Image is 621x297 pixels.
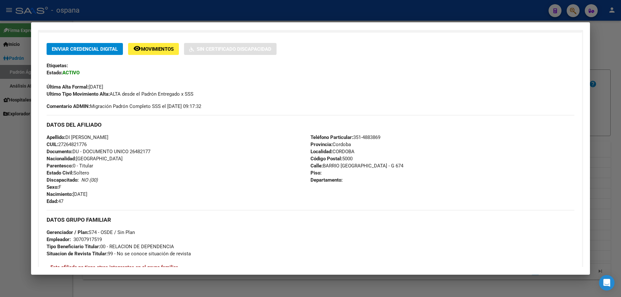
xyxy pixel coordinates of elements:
[47,237,71,242] strong: Empleador:
[310,156,353,162] span: 5000
[310,134,353,140] strong: Teléfono Particular:
[52,46,118,52] span: Enviar Credencial Digital
[47,103,201,110] span: Migración Padrón Completo SSS el [DATE] 09:17:32
[47,191,87,197] span: [DATE]
[47,216,574,223] h3: DATOS GRUPO FAMILIAR
[47,70,62,76] strong: Estado:
[47,163,93,169] span: 0 - Titular
[47,156,76,162] strong: Nacionalidad:
[39,33,582,293] div: Datos de Empadronamiento
[47,149,150,154] span: DU - DOCUMENTO UNICO 26482177
[310,149,354,154] span: CORDOBA
[133,45,141,52] mat-icon: remove_red_eye
[141,46,174,52] span: Movimientos
[47,63,68,69] strong: Etiquetas:
[47,184,61,190] span: F
[47,177,79,183] strong: Discapacitado:
[310,134,380,140] span: 351-4883869
[47,198,58,204] strong: Edad:
[47,134,65,140] strong: Apellido:
[310,156,342,162] strong: Código Postal:
[47,264,574,271] h4: --Este afiliado no tiene otros integrantes en el grupo familiar--
[184,43,277,55] button: Sin Certificado Discapacidad
[310,163,403,169] span: BARRIO [GEOGRAPHIC_DATA] - G 674
[47,91,110,97] strong: Ultimo Tipo Movimiento Alta:
[47,251,191,257] span: 99 - No se conoce situación de revista
[47,229,89,235] strong: Gerenciador / Plan:
[47,170,73,176] strong: Estado Civil:
[47,43,123,55] button: Enviar Credencial Digital
[81,177,98,183] i: NO (00)
[310,170,321,176] strong: Piso:
[47,229,135,235] span: S74 - OSDE / Sin Plan
[47,103,90,109] strong: Comentario ADMIN:
[73,236,102,243] div: 30707917519
[47,142,58,147] strong: CUIL:
[47,244,100,249] strong: Tipo Beneficiario Titular:
[47,170,89,176] span: Soltero
[47,84,89,90] strong: Última Alta Formal:
[310,163,323,169] strong: Calle:
[310,142,332,147] strong: Provincia:
[47,121,574,128] h3: DATOS DEL AFILIADO
[47,91,193,97] span: ALTA desde el Padrón Entregado x SSS
[47,134,108,140] span: DI [PERSON_NAME]
[47,163,73,169] strong: Parentesco:
[599,275,615,291] div: Open Intercom Messenger
[47,244,174,249] span: 00 - RELACION DE DEPENDENCIA
[47,142,87,147] span: 27264821776
[310,149,332,154] strong: Localidad:
[310,177,343,183] strong: Departamento:
[47,156,123,162] span: [GEOGRAPHIC_DATA]
[47,198,63,204] span: 47
[128,43,179,55] button: Movimientos
[62,70,80,76] strong: ACTIVO
[47,251,108,257] strong: Situacion de Revista Titular:
[197,46,271,52] span: Sin Certificado Discapacidad
[310,142,351,147] span: Cordoba
[47,191,73,197] strong: Nacimiento:
[47,84,103,90] span: [DATE]
[47,184,59,190] strong: Sexo:
[47,149,72,154] strong: Documento:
